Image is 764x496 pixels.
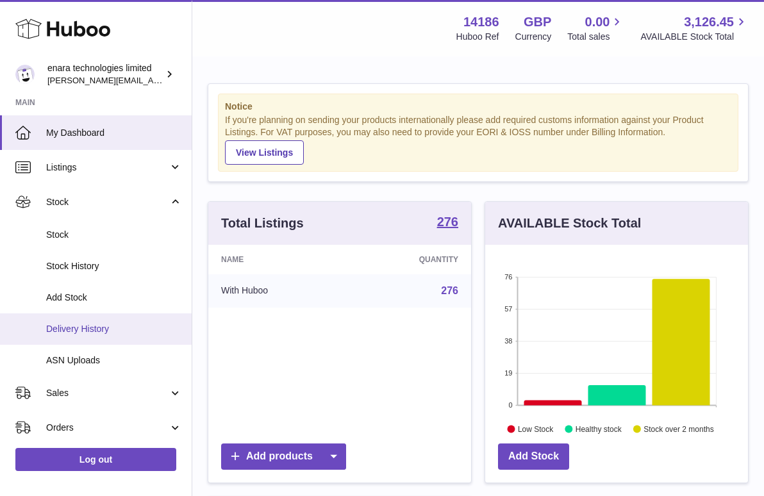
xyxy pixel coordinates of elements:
[46,161,169,174] span: Listings
[46,323,182,335] span: Delivery History
[508,401,512,409] text: 0
[515,31,552,43] div: Currency
[498,443,569,470] a: Add Stock
[585,13,610,31] span: 0.00
[46,354,182,367] span: ASN Uploads
[463,13,499,31] strong: 14186
[46,387,169,399] span: Sales
[46,196,169,208] span: Stock
[46,229,182,241] span: Stock
[441,285,458,296] a: 276
[524,13,551,31] strong: GBP
[437,215,458,228] strong: 276
[15,448,176,471] a: Log out
[518,424,554,433] text: Low Stock
[221,215,304,232] h3: Total Listings
[46,127,182,139] span: My Dashboard
[47,75,257,85] span: [PERSON_NAME][EMAIL_ADDRESS][DOMAIN_NAME]
[498,215,641,232] h3: AVAILABLE Stock Total
[225,101,731,113] strong: Notice
[46,292,182,304] span: Add Stock
[644,424,713,433] text: Stock over 2 months
[640,31,749,43] span: AVAILABLE Stock Total
[208,274,347,308] td: With Huboo
[47,62,163,87] div: enara technologies limited
[347,245,471,274] th: Quantity
[437,215,458,231] a: 276
[504,337,512,345] text: 38
[576,424,622,433] text: Healthy stock
[208,245,347,274] th: Name
[504,273,512,281] text: 76
[46,422,169,434] span: Orders
[225,140,304,165] a: View Listings
[225,114,731,164] div: If you're planning on sending your products internationally please add required customs informati...
[684,13,734,31] span: 3,126.45
[15,65,35,84] img: Dee@enara.co
[504,369,512,377] text: 19
[567,31,624,43] span: Total sales
[456,31,499,43] div: Huboo Ref
[640,13,749,43] a: 3,126.45 AVAILABLE Stock Total
[221,443,346,470] a: Add products
[46,260,182,272] span: Stock History
[567,13,624,43] a: 0.00 Total sales
[504,305,512,313] text: 57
